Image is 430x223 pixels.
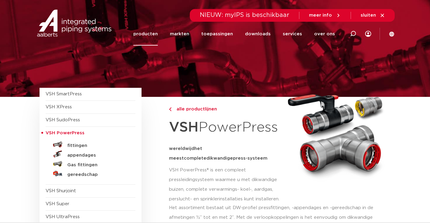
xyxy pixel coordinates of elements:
[200,12,289,18] span: NIEUW: myIPS is beschikbaar
[245,22,271,46] a: downloads
[233,156,267,161] span: press-systeem
[173,107,217,111] span: alle productlijnen
[169,106,282,113] a: alle productlijnen
[46,140,135,149] a: fittingen
[46,105,72,109] a: VSH XPress
[169,120,199,134] strong: VSH
[170,22,189,46] a: markten
[46,159,135,169] a: Gas fittingen
[46,215,80,219] a: VSH UltraPress
[67,143,127,148] h5: fittingen
[46,118,80,122] a: VSH SudoPress
[46,92,82,96] a: VSH SmartPress
[201,22,233,46] a: toepassingen
[283,22,302,46] a: services
[206,156,233,161] span: dikwandige
[46,202,69,206] a: VSH Super
[67,172,127,177] h5: gereedschap
[46,131,84,135] span: VSH PowerPress
[67,153,127,158] h5: appendages
[361,13,385,18] a: sluiten
[169,107,171,111] img: chevron-right.svg
[169,116,282,139] h1: PowerPress
[133,22,158,46] a: producten
[133,22,335,46] nav: Menu
[169,146,194,151] span: wereldwijd
[309,13,332,18] span: meer info
[314,22,335,46] a: over ons
[46,149,135,159] a: appendages
[361,13,376,18] span: sluiten
[67,162,127,168] h5: Gas fittingen
[46,189,76,193] a: VSH Shurjoint
[169,165,282,204] p: VSH PowerPress® is een compleet pressleidingsysteem waarmee u met dikwandige buizen, complete ver...
[184,156,206,161] span: complete
[46,169,135,178] a: gereedschap
[309,13,341,18] a: meer info
[169,146,202,161] span: het meest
